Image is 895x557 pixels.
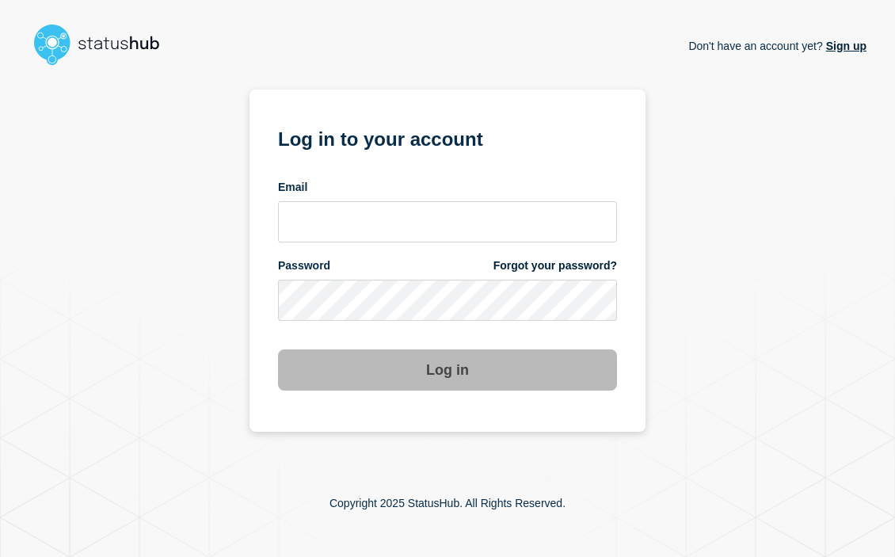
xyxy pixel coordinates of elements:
[29,19,179,70] img: StatusHub logo
[823,40,866,52] a: Sign up
[278,201,617,242] input: email input
[278,349,617,391] button: Log in
[278,123,617,152] h1: Log in to your account
[278,280,617,321] input: password input
[278,180,307,195] span: Email
[493,258,617,273] a: Forgot your password?
[278,258,330,273] span: Password
[329,497,566,509] p: Copyright 2025 StatusHub. All Rights Reserved.
[688,27,866,65] p: Don't have an account yet?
